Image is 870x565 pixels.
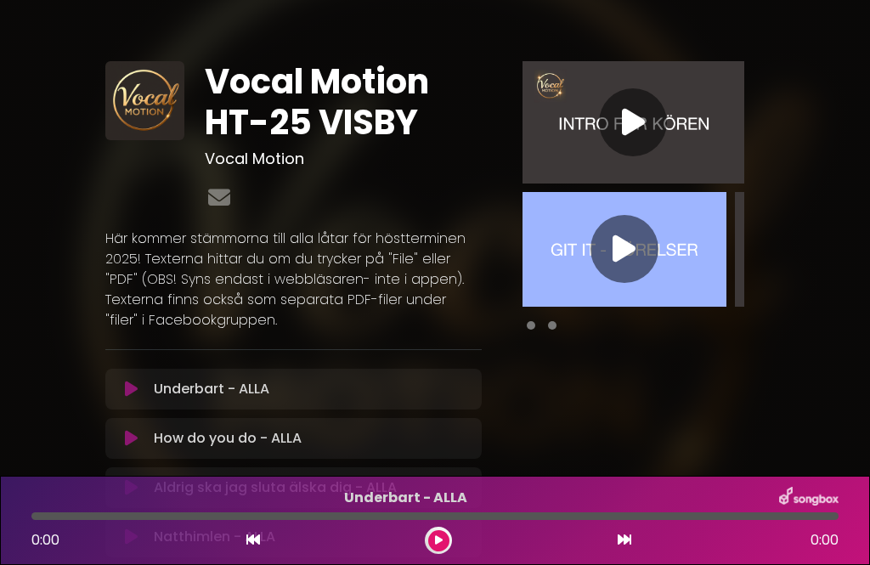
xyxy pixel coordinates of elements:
[205,61,482,143] h1: Vocal Motion HT-25 VISBY
[205,150,482,168] h3: Vocal Motion
[31,530,59,550] span: 0:00
[523,61,744,184] img: Video Thumbnail
[523,192,726,307] img: Video Thumbnail
[154,428,472,449] p: How do you do - ALLA
[779,487,839,509] img: songbox-logo-white.png
[811,530,839,551] span: 0:00
[105,229,482,331] p: Här kommer stämmorna till alla låtar för höstterminen 2025! Texterna hittar du om du trycker på "...
[31,488,779,508] p: Underbart - ALLA
[154,379,472,399] p: Underbart - ALLA
[105,61,184,140] img: pGlB4Q9wSIK9SaBErEAn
